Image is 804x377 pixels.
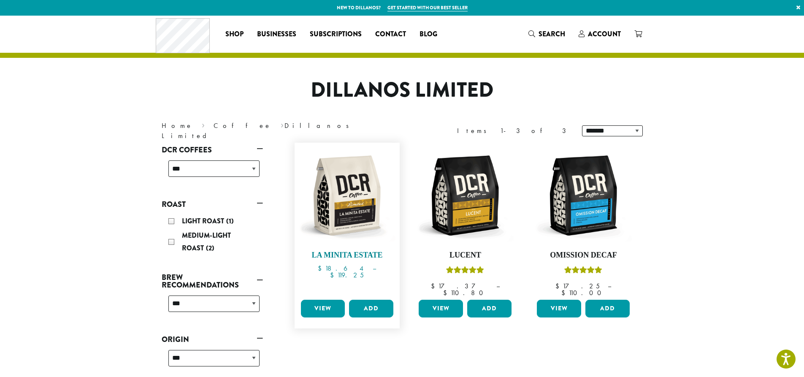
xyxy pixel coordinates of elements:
span: Contact [375,29,406,40]
a: Omission DecafRated 4.33 out of 5 [535,147,632,296]
span: $ [561,288,568,297]
span: Shop [225,29,244,40]
span: Businesses [257,29,296,40]
a: Home [162,121,193,130]
span: $ [555,282,563,290]
span: (1) [226,216,234,226]
span: $ [431,282,438,290]
div: Brew Recommendations [162,292,263,322]
a: Shop [219,27,250,41]
span: Blog [420,29,437,40]
bdi: 119.25 [330,271,364,279]
bdi: 18.64 [318,264,365,273]
span: $ [330,271,337,279]
a: DCR Coffees [162,143,263,157]
bdi: 17.25 [555,282,600,290]
a: Search [522,27,572,41]
h4: Omission Decaf [535,251,632,260]
img: DCR-12oz-Omission-Decaf-scaled.png [535,147,632,244]
div: Rated 5.00 out of 5 [446,265,484,278]
span: – [373,264,376,273]
nav: Breadcrumb [162,121,390,141]
div: DCR Coffees [162,157,263,187]
div: Origin [162,347,263,377]
img: DCR-12oz-La-Minita-Estate-Stock-scaled.png [298,147,395,244]
span: Light Roast [182,216,226,226]
a: View [419,300,463,317]
div: Roast [162,212,263,260]
a: LucentRated 5.00 out of 5 [417,147,514,296]
span: $ [443,288,450,297]
h4: La Minita Estate [299,251,396,260]
span: $ [318,264,325,273]
span: › [281,118,284,131]
span: Subscriptions [310,29,362,40]
a: View [301,300,345,317]
span: › [202,118,205,131]
span: – [608,282,611,290]
button: Add [349,300,393,317]
div: Items 1-3 of 3 [457,126,569,136]
a: Roast [162,197,263,212]
a: La Minita Estate [299,147,396,296]
img: DCR-12oz-Lucent-Stock-scaled.png [417,147,514,244]
button: Add [585,300,630,317]
div: Rated 4.33 out of 5 [564,265,602,278]
bdi: 110.00 [561,288,605,297]
span: Medium-Light Roast [182,231,231,253]
a: Brew Recommendations [162,270,263,292]
span: (2) [206,243,214,253]
h1: Dillanos Limited [155,78,649,103]
a: Get started with our best seller [387,4,468,11]
a: Origin [162,332,263,347]
span: Account [588,29,621,39]
span: – [496,282,500,290]
bdi: 110.80 [443,288,487,297]
h4: Lucent [417,251,514,260]
bdi: 17.37 [431,282,488,290]
span: Search [539,29,565,39]
a: Coffee [214,121,271,130]
button: Add [467,300,512,317]
a: View [537,300,581,317]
